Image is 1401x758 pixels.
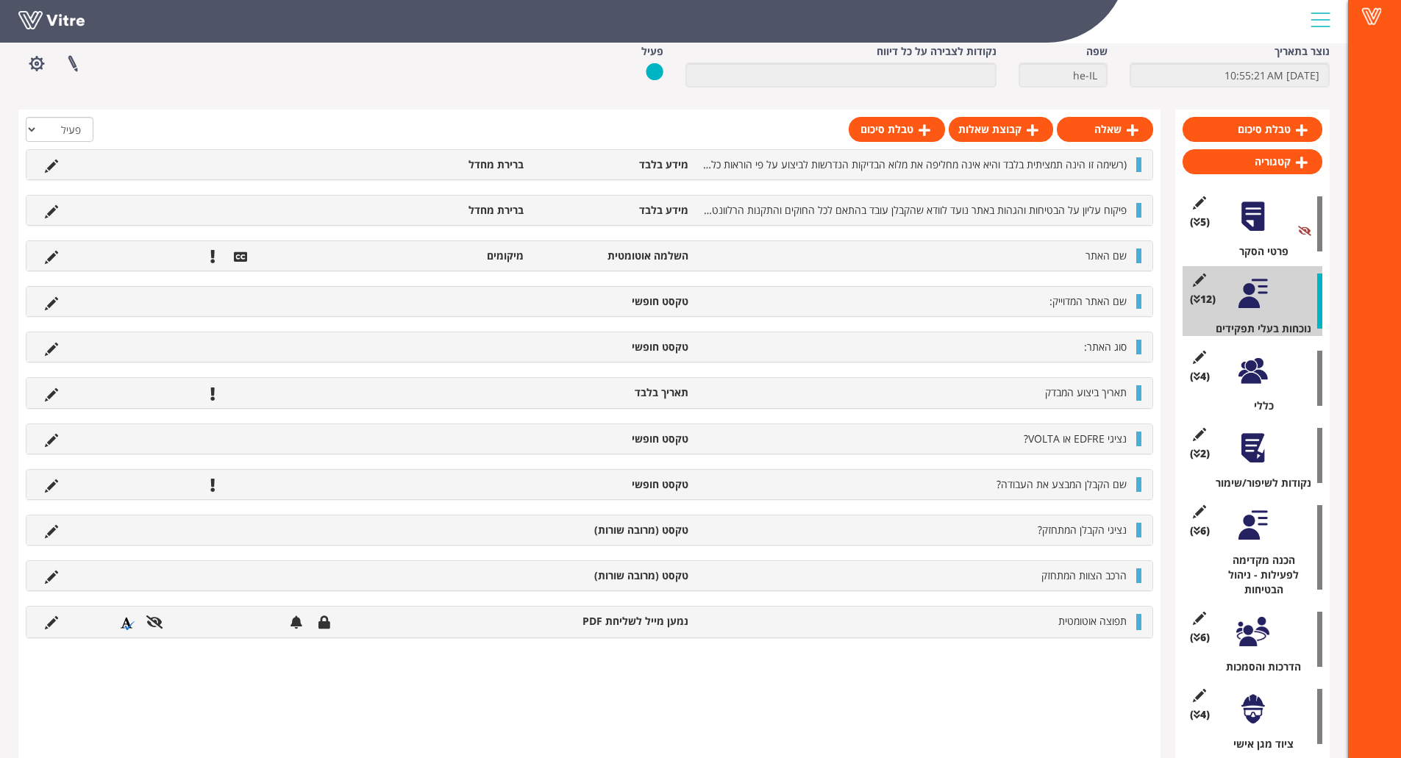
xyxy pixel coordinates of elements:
li: טקסט חופשי [531,477,696,492]
li: טקסט חופשי [531,432,696,446]
img: yes [646,62,663,81]
span: הרכב הצוות המתחזק [1041,568,1127,582]
li: טקסט (מרובה שורות) [531,568,696,583]
div: הדרכות והסמכות [1194,659,1322,674]
li: השלמה אוטומטית [531,249,696,263]
span: (2 ) [1190,446,1210,461]
span: (4 ) [1190,369,1210,384]
div: פרטי הסקר [1194,244,1322,259]
label: שפה [1086,44,1108,59]
li: טקסט (מרובה שורות) [531,523,696,537]
li: ברירת מחדל [366,157,531,172]
span: (5 ) [1190,215,1210,229]
span: (רשימה זו הינה תמציתית בלבד והיא אינה מחליפה את מלוא הבדיקות הנדרשות לביצוע על פי הוראות כל דין) [696,157,1127,171]
div: הכנה מקדימה לפעילות - ניהול הבטיחות [1194,553,1322,597]
li: תאריך בלבד [531,385,696,400]
li: מידע בלבד [531,203,696,218]
li: נמען מייל לשליחת PDF [531,614,696,629]
label: נקודות לצבירה על כל דיווח [877,44,997,59]
span: תאריך ביצוע המבדק [1045,385,1127,399]
img: 9383d2f8-fd1b-4917-91a4-e9a5135bec86.jpg [1285,3,1297,15]
span: (6 ) [1190,630,1210,645]
a: קבוצת שאלות [949,117,1053,142]
div: נוכחות בעלי תפקידים [1194,321,1322,336]
label: פעיל [641,44,663,59]
div: נקודות לשיפור/שימור [1194,476,1322,490]
span: שם האתר [1085,249,1127,262]
li: מיקומים [366,249,531,263]
span: שם האתר המדוייק: [1049,294,1127,308]
a: שאלה [1057,117,1153,142]
a: טבלת סיכום [1183,117,1322,142]
span: נציגי EDFRE או VOLTA? [1024,432,1127,446]
span: (12 ) [1190,292,1216,307]
li: טקסט חופשי [531,340,696,354]
li: ברירת מחדל [366,203,531,218]
div: כללי [1194,398,1322,413]
li: טקסט חופשי [531,294,696,309]
span: תפוצה אוטומטית [1058,614,1127,628]
span: שם הקבלן המבצע את העבודה? [997,477,1127,491]
span: נציגי הקבלן המתחזק? [1038,523,1127,537]
span: סוג האתר: [1084,340,1127,354]
a: טבלת סיכום [849,117,945,142]
div: ציוד מגן אישי [1194,737,1322,751]
label: נוצר בתאריך [1275,44,1330,59]
span: (4 ) [1190,707,1210,722]
span: פיקוח עליון על הבטיחות והגהות באתר נועד לוודא שהקבלן עובד בהתאם לכל החוקים והתקנות הרלוונטיים ובה... [351,203,1127,217]
a: קטגוריה [1183,149,1322,174]
li: מידע בלבד [531,157,696,172]
span: (6 ) [1190,523,1210,538]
